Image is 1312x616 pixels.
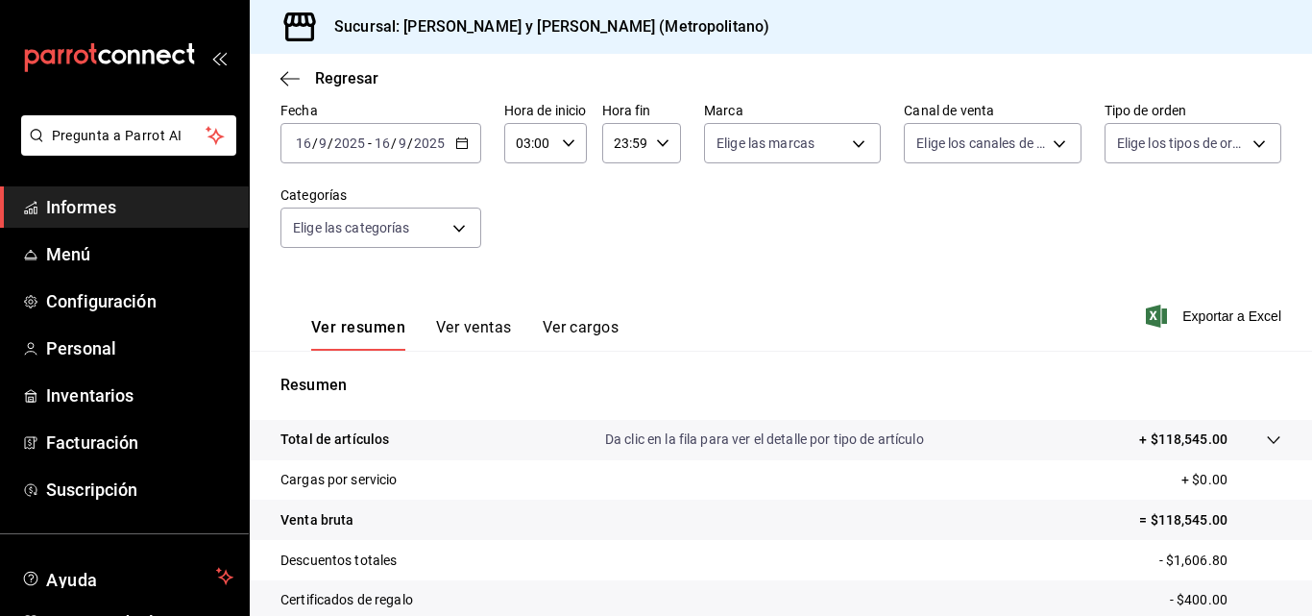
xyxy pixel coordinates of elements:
[391,136,397,151] font: /
[704,103,743,118] font: Marca
[46,197,116,217] font: Informes
[280,187,347,203] font: Categorías
[1117,136,1255,151] font: Elige los tipos de orden
[46,570,98,590] font: Ayuda
[311,317,619,351] div: pestañas de navegación
[1159,553,1227,568] font: - $1,606.80
[293,220,410,235] font: Elige las categorías
[904,103,994,118] font: Canal de venta
[13,139,236,160] a: Pregunta a Parrot AI
[280,592,413,607] font: Certificados de regalo
[280,553,397,568] font: Descuentos totales
[1150,305,1281,328] button: Exportar a Excel
[543,318,620,336] font: Ver cargos
[46,338,116,358] font: Personal
[46,244,91,264] font: Menú
[1139,512,1227,528] font: = $118,545.00
[602,103,651,118] font: Hora fin
[333,136,366,151] input: ----
[315,69,378,87] font: Regresar
[46,385,134,406] font: Inventarios
[280,103,318,118] font: Fecha
[1181,472,1227,487] font: + $0.00
[46,480,137,500] font: Suscripción
[334,17,769,36] font: Sucursal: [PERSON_NAME] y [PERSON_NAME] (Metropolitano)
[605,431,924,447] font: Da clic en la fila para ver el detalle por tipo de artículo
[436,318,512,336] font: Ver ventas
[717,136,814,151] font: Elige las marcas
[318,136,328,151] input: --
[374,136,391,151] input: --
[312,136,318,151] font: /
[280,69,378,87] button: Regresar
[328,136,333,151] font: /
[413,136,446,151] input: ----
[311,318,405,336] font: Ver resumen
[280,512,353,528] font: Venta bruta
[1182,308,1281,324] font: Exportar a Excel
[21,115,236,156] button: Pregunta a Parrot AI
[1139,431,1227,447] font: + $118,545.00
[916,136,1070,151] font: Elige los canales de venta
[211,50,227,65] button: abrir_cajón_menú
[1105,103,1187,118] font: Tipo de orden
[52,128,182,143] font: Pregunta a Parrot AI
[368,136,372,151] font: -
[280,472,398,487] font: Cargas por servicio
[504,103,587,118] font: Hora de inicio
[295,136,312,151] input: --
[46,432,138,453] font: Facturación
[1170,592,1227,607] font: - $400.00
[280,431,389,447] font: Total de artículos
[398,136,407,151] input: --
[46,291,157,311] font: Configuración
[407,136,413,151] font: /
[280,376,347,394] font: Resumen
